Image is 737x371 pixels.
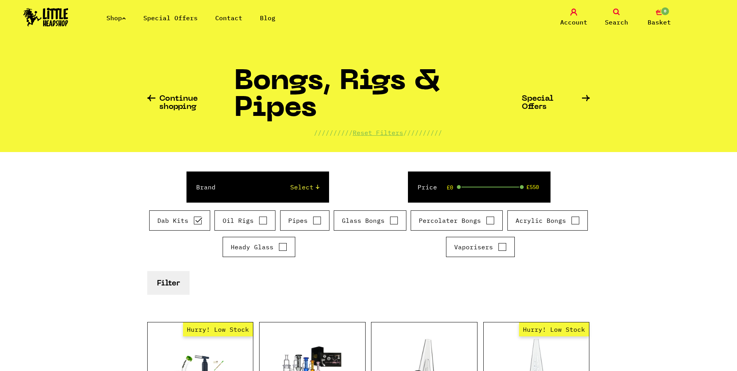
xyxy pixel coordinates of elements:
button: Filter [147,271,190,295]
span: 0 [660,7,670,16]
img: Little Head Shop Logo [23,8,68,26]
label: Vaporisers [454,242,507,252]
a: Reset Filters [353,129,403,136]
a: Special Offers [522,95,590,111]
label: Dab Kits [157,216,202,225]
h1: Bongs, Rigs & Pipes [234,69,522,128]
a: Shop [106,14,126,22]
label: Pipes [288,216,321,225]
span: Search [605,17,628,27]
label: Heady Glass [231,242,287,252]
a: Special Offers [143,14,198,22]
a: Continue shopping [147,95,234,111]
label: Oil Rigs [223,216,267,225]
span: Account [560,17,587,27]
span: Hurry! Low Stock [519,322,589,336]
a: Search [597,9,636,27]
label: Glass Bongs [342,216,398,225]
span: Hurry! Low Stock [183,322,253,336]
label: Acrylic Bongs [516,216,580,225]
label: Price [418,182,437,192]
span: £0 [447,184,453,191]
span: Basket [648,17,671,27]
span: £550 [526,184,539,190]
a: 0 Basket [640,9,679,27]
a: Blog [260,14,275,22]
p: ////////// ////////// [314,128,442,137]
label: Percolater Bongs [419,216,495,225]
a: Contact [215,14,242,22]
label: Brand [196,182,216,192]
